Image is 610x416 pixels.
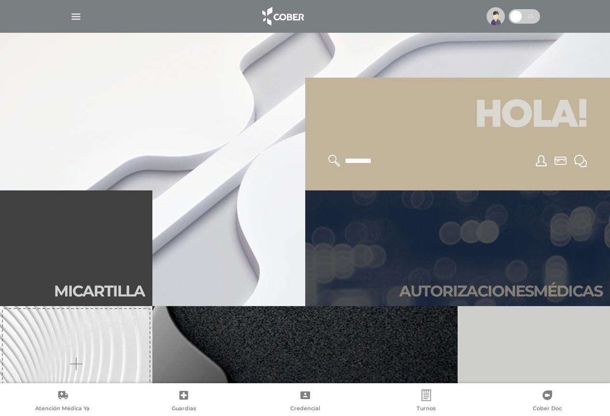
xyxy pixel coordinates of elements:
a: Credencial [244,389,366,414]
a: Turnos [366,389,487,414]
h2: Autori zaciones médicas [399,282,602,300]
img: profile-placeholder.svg [487,7,505,26]
span: Credencial [290,405,320,414]
span: Guardias [172,405,196,414]
a: Atención Médica Ya [2,389,123,414]
img: logo_cober_home-white.png [257,5,308,28]
a: Cober Doc [487,389,608,414]
span: Atención Médica Ya [35,405,90,414]
span: Turnos [417,405,436,414]
h2: Mi car tilla [54,282,145,300]
span: Cober Doc [533,405,562,414]
a: Guardias [123,389,244,414]
img: Cober_menu-lines-white.svg [70,11,82,23]
h1: Hola! [317,89,599,143]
